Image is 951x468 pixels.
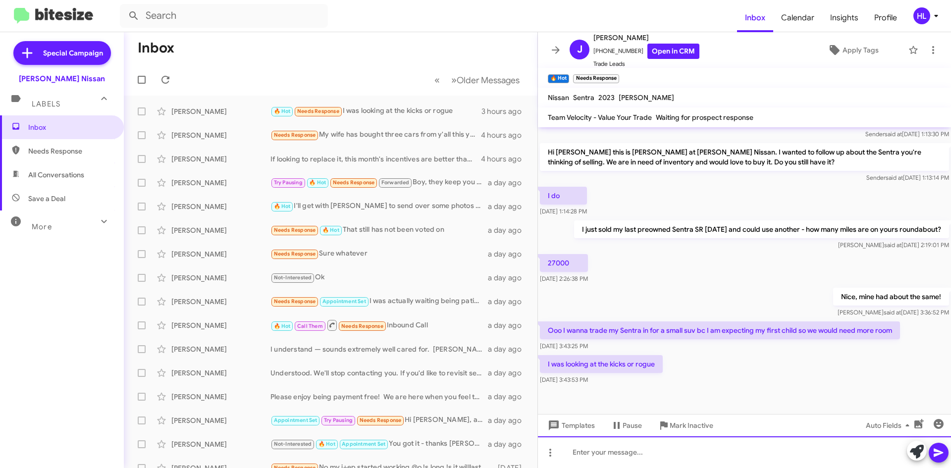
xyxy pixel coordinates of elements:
span: » [451,74,457,86]
span: [PERSON_NAME] [593,32,699,44]
span: 🔥 Hot [309,179,326,186]
div: a day ago [488,297,529,307]
div: [PERSON_NAME] [171,154,270,164]
span: Not-Interested [274,441,312,447]
span: Needs Response [274,251,316,257]
span: Insights [822,3,866,32]
span: Needs Response [274,298,316,305]
span: 🔥 Hot [274,203,291,209]
span: Trade Leads [593,59,699,69]
span: [DATE] 2:26:38 PM [540,275,588,282]
span: Inbox [28,122,112,132]
span: Save a Deal [28,194,65,204]
div: [PERSON_NAME] [171,178,270,188]
div: a day ago [488,416,529,425]
span: [PHONE_NUMBER] [593,44,699,59]
button: Next [445,70,526,90]
span: Apply Tags [843,41,879,59]
div: Understood. We'll stop contacting you. If you'd like to revisit selling your vehicle later, reply... [270,368,488,378]
div: I was looking at the kicks or rogue [270,105,481,117]
span: Forwarded [379,178,412,188]
span: Needs Response [341,323,383,329]
span: Needs Response [274,227,316,233]
div: [PERSON_NAME] [171,320,270,330]
a: Open in CRM [647,44,699,59]
div: a day ago [488,249,529,259]
span: J [577,42,582,57]
span: Try Pausing [324,417,353,423]
span: 🔥 Hot [318,441,335,447]
span: Sender [DATE] 1:13:30 PM [865,130,949,138]
div: [PERSON_NAME] [171,392,270,402]
a: Calendar [773,3,822,32]
span: [DATE] 1:14:28 PM [540,208,587,215]
small: 🔥 Hot [548,74,569,83]
span: Auto Fields [866,416,913,434]
div: a day ago [488,392,529,402]
div: [PERSON_NAME] [171,106,270,116]
span: Waiting for prospect response [656,113,753,122]
span: [PERSON_NAME] [619,93,674,102]
div: [PERSON_NAME] Nissan [19,74,105,84]
div: a day ago [488,320,529,330]
div: Hi [PERSON_NAME], as explained to [PERSON_NAME], the [PERSON_NAME] [DEMOGRAPHIC_DATA] that was he... [270,415,488,426]
div: [PERSON_NAME] [171,225,270,235]
div: You got it - thanks [PERSON_NAME] [270,438,488,450]
div: [PERSON_NAME] [171,416,270,425]
p: Nice, mine had about the same! [833,288,949,306]
div: [PERSON_NAME] [171,368,270,378]
button: Mark Inactive [650,416,721,434]
span: Not-Interested [274,274,312,281]
div: Boy, they keep you busy. [270,177,488,188]
div: a day ago [488,225,529,235]
div: I was actually waiting being patient especially due to since I've left my car is now rattling and... [270,296,488,307]
a: Inbox [737,3,773,32]
span: Call Them [297,323,323,329]
div: a day ago [488,439,529,449]
span: Appointment Set [274,417,317,423]
span: Nissan [548,93,569,102]
div: a day ago [488,178,529,188]
button: Apply Tags [802,41,903,59]
span: [DATE] 3:43:25 PM [540,342,588,350]
span: Templates [546,416,595,434]
span: Sender [DATE] 1:13:14 PM [866,174,949,181]
p: Ooo I wanna trade my Sentra in for a small suv bc I am expecting my first child so we would need ... [540,321,900,339]
input: Search [120,4,328,28]
span: Team Velocity - Value Your Trade [548,113,652,122]
span: Older Messages [457,75,520,86]
div: Please enjoy being payment free! We are here when you feel the time's right - thank you [PERSON_N... [270,392,488,402]
div: I understand — sounds extremely well cared for. [PERSON_NAME]'s are harder to come by in great co... [270,344,488,354]
span: 🔥 Hot [274,323,291,329]
div: I'll get with [PERSON_NAME] to send over some photos - I think the Long bed is at Detail getting ... [270,201,488,212]
div: Inbound Call [270,319,488,331]
small: Needs Response [573,74,619,83]
div: [PERSON_NAME] [171,130,270,140]
span: 🔥 Hot [274,108,291,114]
span: said at [884,241,901,249]
div: 4 hours ago [481,130,529,140]
div: Sure whatever [270,248,488,260]
span: Needs Response [274,132,316,138]
div: Ok [270,272,488,283]
p: 27000 [540,254,588,272]
span: « [434,74,440,86]
span: [DATE] 3:43:53 PM [540,376,588,383]
span: Labels [32,100,60,108]
div: [PERSON_NAME] [171,202,270,211]
span: Needs Response [297,108,339,114]
span: All Conversations [28,170,84,180]
span: More [32,222,52,231]
p: Hi [PERSON_NAME] this is [PERSON_NAME] at [PERSON_NAME] Nissan. I wanted to follow up about the S... [540,143,949,171]
p: I do [540,187,587,205]
span: Try Pausing [274,179,303,186]
div: [PERSON_NAME] [171,249,270,259]
span: Appointment Set [322,298,366,305]
div: a day ago [488,202,529,211]
div: If looking to replace it, this month's incentives are better than last month's with Pathfinder's ... [270,154,481,164]
button: HL [905,7,940,24]
span: Pause [623,416,642,434]
div: That still has not been voted on [270,224,488,236]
